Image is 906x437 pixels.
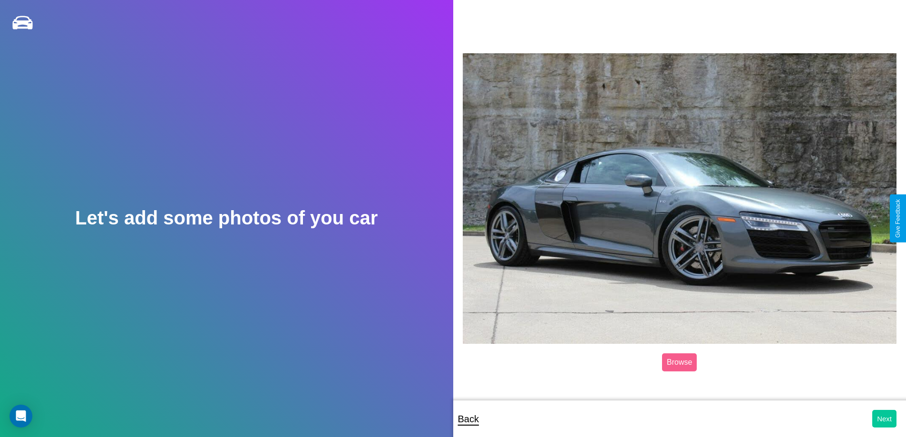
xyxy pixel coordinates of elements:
div: Open Intercom Messenger [10,405,32,427]
p: Back [458,410,479,427]
label: Browse [662,353,697,371]
div: Give Feedback [895,199,901,238]
h2: Let's add some photos of you car [75,207,378,229]
button: Next [872,410,896,427]
img: posted [463,53,897,344]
